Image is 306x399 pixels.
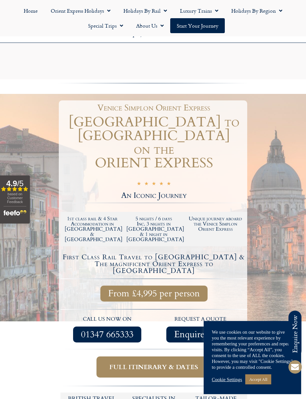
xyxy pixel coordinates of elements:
a: Holidays by Region [225,3,289,18]
a: About Us [130,18,170,33]
a: 01347 665333 [73,327,141,342]
a: Cookie Settings [212,377,242,382]
span: 01347 665333 [81,330,134,339]
i: ★ [137,181,141,187]
a: Start your Journey [170,18,225,33]
a: Accept All [245,374,271,384]
h2: 5 nights / 6 days Inc. 3 nights in [GEOGRAPHIC_DATA] & 1 night in [GEOGRAPHIC_DATA] [126,216,182,242]
span: From £4,995 per person [108,290,200,298]
h1: [GEOGRAPHIC_DATA] to [GEOGRAPHIC_DATA] on the ORIENT EXPRESS [60,115,247,170]
div: 5/5 [137,181,171,187]
a: Home [17,3,44,18]
a: Special Trips [82,18,130,33]
p: request a quote [157,315,244,324]
span: Enquire Now [174,330,227,339]
i: ★ [159,181,163,187]
h2: 1st class rail & 4 Star Accommodation in [GEOGRAPHIC_DATA] & [GEOGRAPHIC_DATA] [65,216,120,242]
i: ★ [144,181,148,187]
a: Full itinerary & dates [96,356,211,378]
nav: Menu [3,3,303,33]
h6: [DATE] to [DATE] 9am – 5pm Outside of these times please leave a message on our 24/7 enquiry serv... [83,19,202,38]
p: call us now on [64,315,151,324]
h2: Unique journey aboard the Venice Simplon Orient Express [188,216,243,232]
div: We use cookies on our website to give you the most relevant experience by remembering your prefer... [212,329,293,370]
a: Holidays by Rail [117,3,173,18]
a: From £4,995 per person [100,286,208,302]
a: Luxury Trains [173,3,225,18]
a: Orient Express Holidays [44,3,117,18]
h4: First Class Rail Travel to [GEOGRAPHIC_DATA] & The magnificent Orient Express to [GEOGRAPHIC_DATA] [61,254,246,274]
i: ★ [152,181,156,187]
h2: An Iconic Journey [60,192,247,199]
h1: Venice Simplon Orient Express [64,104,244,112]
a: Enquire Now [166,327,235,342]
i: ★ [167,181,171,187]
span: Full itinerary & dates [109,363,198,371]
